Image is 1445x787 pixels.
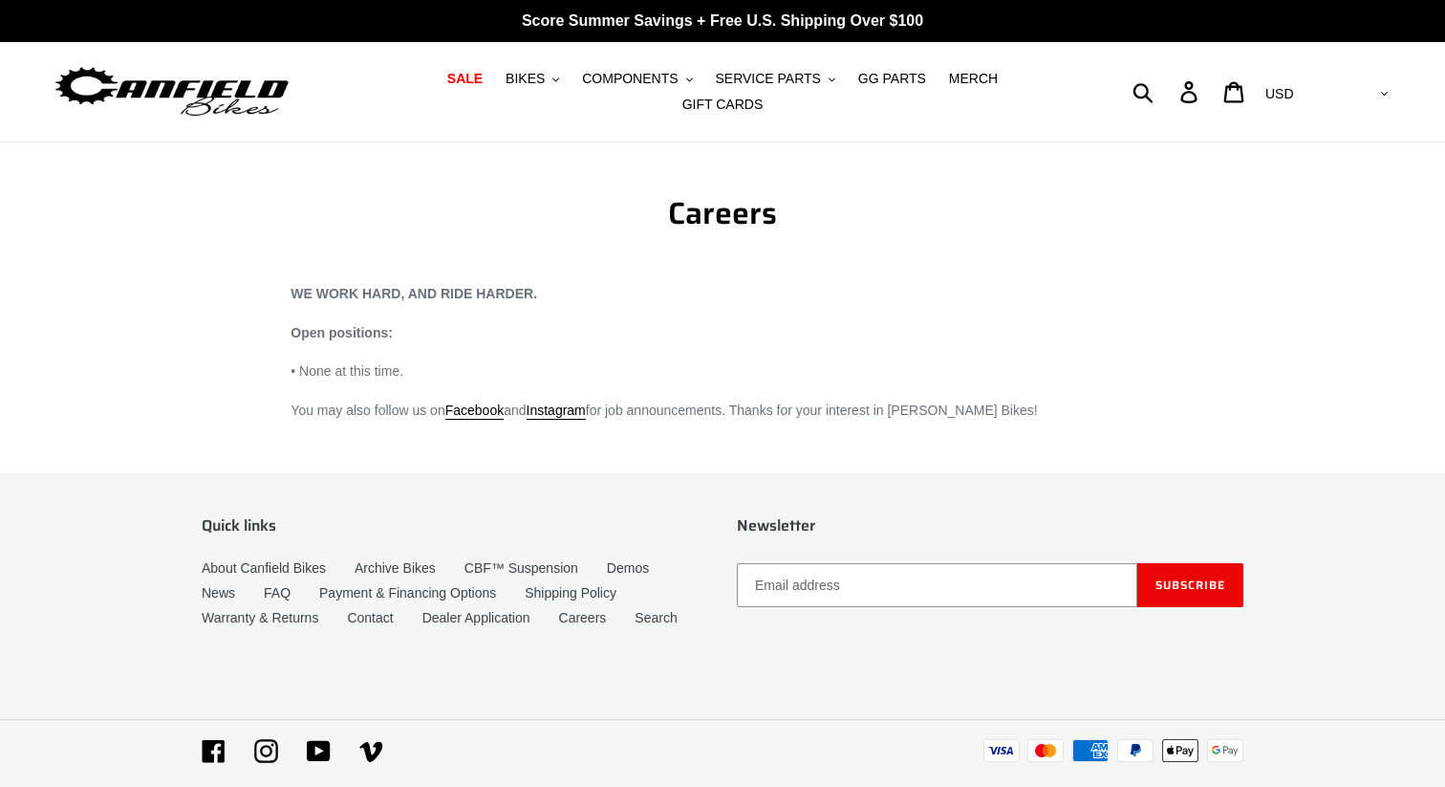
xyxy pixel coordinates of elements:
[949,71,998,87] span: MERCH
[607,560,649,576] a: Demos
[1137,563,1243,607] button: Subscribe
[202,585,235,601] a: News
[559,610,607,625] a: Careers
[635,610,677,625] a: Search
[422,610,530,625] a: Dealer Application
[291,286,537,301] strong: WE WORK HARD, AND RIDE HARDER.
[682,97,764,113] span: GIFT CARDS
[525,585,616,601] a: Shipping Policy
[464,560,578,576] a: CBF™ Suspension
[849,66,936,92] a: GG PARTS
[347,610,393,625] a: Contact
[527,403,586,420] a: Instagram
[202,560,326,576] a: About Canfield Bikes
[291,401,1154,421] p: You may also follow us on and for job announcements. Thanks for your interest in [PERSON_NAME] Bi...
[506,71,545,87] span: BIKES
[705,66,844,92] button: SERVICE PARTS
[496,66,569,92] button: BIKES
[737,563,1137,607] input: Email address
[939,66,1007,92] a: MERCH
[582,71,678,87] span: COMPONENTS
[53,62,291,122] img: Canfield Bikes
[572,66,701,92] button: COMPONENTS
[438,66,492,92] a: SALE
[319,585,496,601] a: Payment & Financing Options
[291,325,393,340] strong: Open positions:
[447,71,483,87] span: SALE
[858,71,926,87] span: GG PARTS
[1143,71,1192,113] input: Search
[202,610,318,625] a: Warranty & Returns
[1155,576,1225,594] span: Subscribe
[202,516,708,535] p: Quick links
[737,516,1243,535] p: Newsletter
[673,92,773,118] a: GIFT CARDS
[715,71,820,87] span: SERVICE PARTS
[291,195,1154,231] h1: Careers
[264,585,291,601] a: FAQ
[291,361,1154,382] p: • None at this time.
[355,560,436,576] a: Archive Bikes
[445,403,504,420] a: Facebook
